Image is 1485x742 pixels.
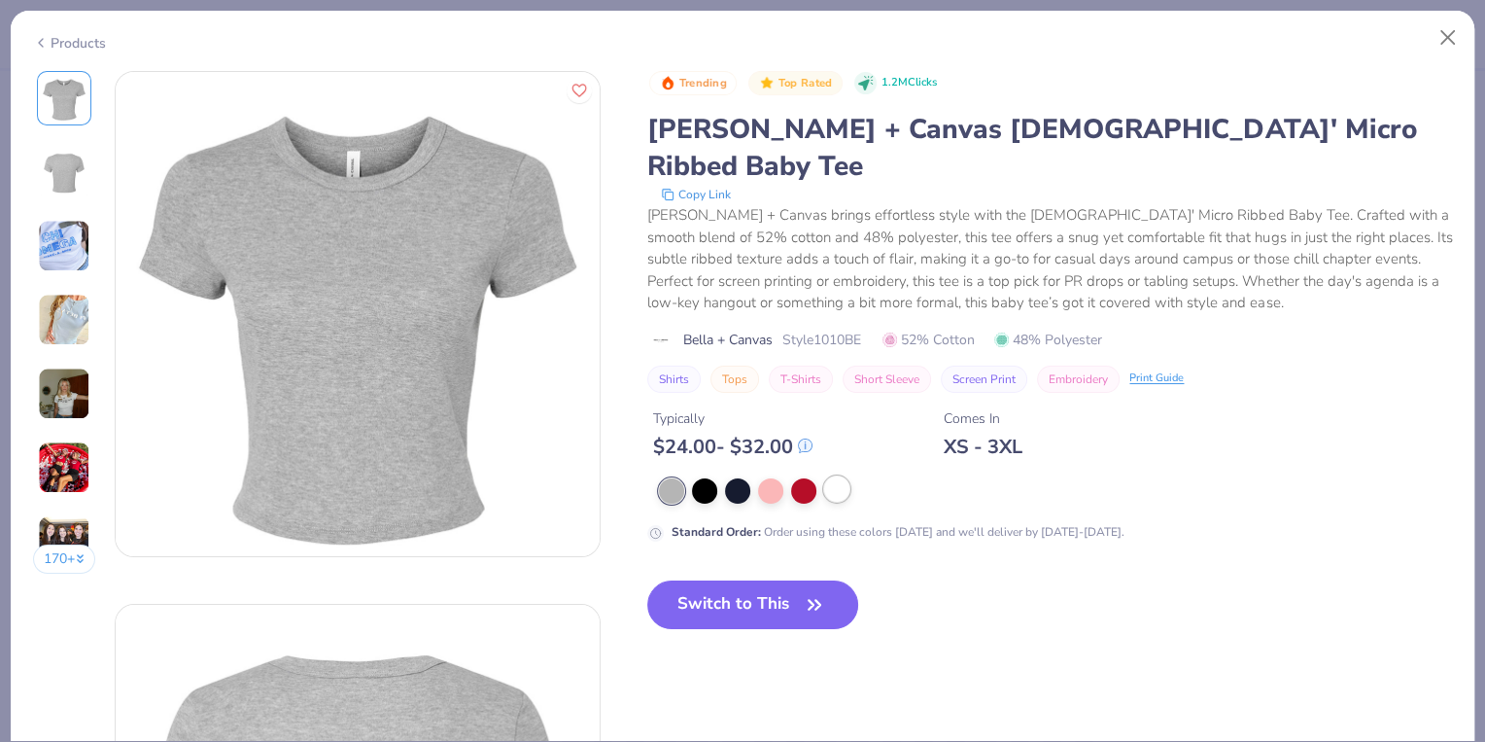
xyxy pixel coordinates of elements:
img: User generated content [38,515,90,568]
span: 52% Cotton [882,330,975,350]
div: [PERSON_NAME] + Canvas [DEMOGRAPHIC_DATA]' Micro Ribbed Baby Tee [647,111,1452,185]
div: Print Guide [1129,371,1184,387]
img: Front [116,72,600,556]
span: Top Rated [778,78,833,88]
button: copy to clipboard [655,185,737,204]
strong: Standard Order : [672,524,761,540]
img: User generated content [38,294,90,346]
div: Order using these colors [DATE] and we'll deliver by [DATE]-[DATE]. [672,523,1124,541]
button: 170+ [33,545,96,574]
img: Top Rated sort [759,75,775,90]
img: Trending sort [660,75,675,90]
button: Like [567,78,592,103]
img: Back [41,149,87,195]
span: 1.2M Clicks [881,75,937,91]
img: Front [41,75,87,122]
button: Screen Print [941,366,1027,393]
button: Close [1430,19,1467,56]
span: Bella + Canvas [683,330,773,350]
div: Comes In [944,408,1022,429]
span: Style 1010BE [782,330,861,350]
div: XS - 3XL [944,435,1022,459]
img: brand logo [647,333,673,348]
button: Embroidery [1037,366,1120,393]
div: $ 24.00 - $ 32.00 [653,435,812,459]
button: Switch to This [647,581,858,629]
button: Badge Button [748,71,842,96]
img: User generated content [38,220,90,272]
button: Tops [710,366,759,393]
button: Short Sleeve [843,366,931,393]
span: 48% Polyester [994,330,1102,350]
div: Typically [653,408,812,429]
button: Shirts [647,366,701,393]
div: [PERSON_NAME] + Canvas brings effortless style with the [DEMOGRAPHIC_DATA]' Micro Ribbed Baby Tee... [647,204,1452,314]
img: User generated content [38,368,90,420]
span: Trending [679,78,727,88]
div: Products [33,33,106,53]
button: T-Shirts [769,366,833,393]
img: User generated content [38,442,90,494]
button: Badge Button [649,71,737,96]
